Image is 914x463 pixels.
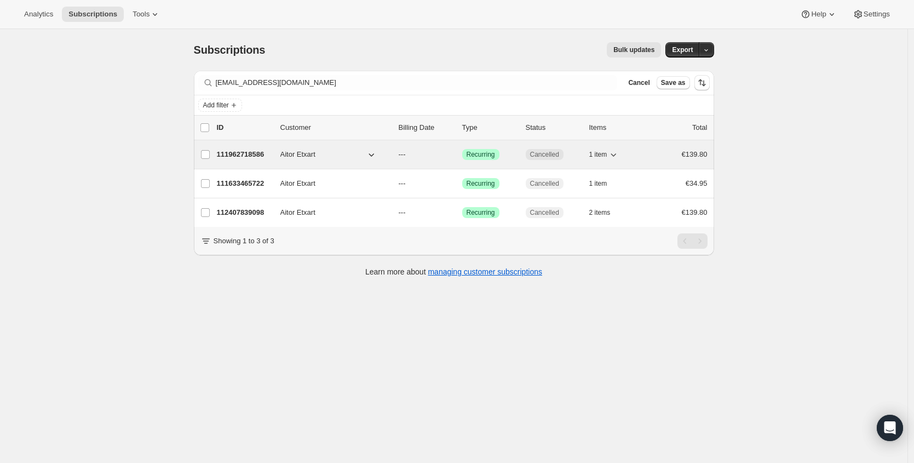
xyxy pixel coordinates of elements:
span: €34.95 [686,179,708,187]
span: Subscriptions [194,44,266,56]
span: Analytics [24,10,53,19]
button: Save as [657,76,690,89]
button: Tools [126,7,167,22]
p: Showing 1 to 3 of 3 [214,236,274,247]
button: Aitor Etxart [274,204,383,221]
p: Total [692,122,707,133]
span: Recurring [467,150,495,159]
span: --- [399,150,406,158]
nav: Pagination [677,233,708,249]
button: Settings [846,7,896,22]
button: Add filter [198,99,242,112]
span: Aitor Etxart [280,207,315,218]
p: Learn more about [365,266,542,277]
button: Export [665,42,699,58]
div: Type [462,122,517,133]
span: Add filter [203,101,229,110]
div: 112407839098Aitor Etxart---SuccessRecurringCancelled2 items€139.80 [217,205,708,220]
p: Customer [280,122,390,133]
div: Items [589,122,644,133]
button: Aitor Etxart [274,175,383,192]
span: €139.80 [682,150,708,158]
span: €139.80 [682,208,708,216]
p: Billing Date [399,122,453,133]
span: Settings [864,10,890,19]
span: 1 item [589,150,607,159]
button: Subscriptions [62,7,124,22]
button: Analytics [18,7,60,22]
p: ID [217,122,272,133]
span: Cancelled [530,208,559,217]
div: 111962718586Aitor Etxart---SuccessRecurringCancelled1 item€139.80 [217,147,708,162]
span: 2 items [589,208,611,217]
span: Export [672,45,693,54]
span: Subscriptions [68,10,117,19]
span: Help [811,10,826,19]
span: Aitor Etxart [280,149,315,160]
p: 112407839098 [217,207,272,218]
button: 1 item [589,176,619,191]
div: 111633465722Aitor Etxart---SuccessRecurringCancelled1 item€34.95 [217,176,708,191]
p: 111962718586 [217,149,272,160]
button: Aitor Etxart [274,146,383,163]
span: Recurring [467,208,495,217]
button: 1 item [589,147,619,162]
button: Cancel [624,76,654,89]
button: Sort the results [694,75,710,90]
span: Tools [133,10,150,19]
span: Bulk updates [613,45,654,54]
span: Cancel [628,78,649,87]
span: Cancelled [530,150,559,159]
span: 1 item [589,179,607,188]
p: Status [526,122,580,133]
div: Open Intercom Messenger [877,415,903,441]
button: 2 items [589,205,623,220]
a: managing customer subscriptions [428,267,542,276]
span: Aitor Etxart [280,178,315,189]
span: Cancelled [530,179,559,188]
span: --- [399,179,406,187]
p: 111633465722 [217,178,272,189]
span: Save as [661,78,686,87]
span: Recurring [467,179,495,188]
input: Filter subscribers [216,75,618,90]
span: --- [399,208,406,216]
div: IDCustomerBilling DateTypeStatusItemsTotal [217,122,708,133]
button: Bulk updates [607,42,661,58]
button: Help [794,7,843,22]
